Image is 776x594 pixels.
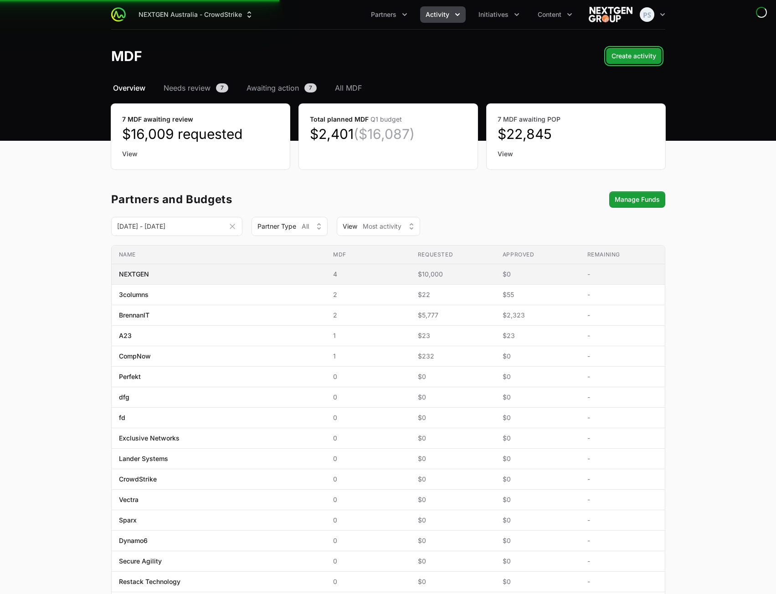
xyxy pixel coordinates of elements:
span: 3columns [119,290,149,299]
span: 2 [333,290,403,299]
span: Manage Funds [615,194,660,205]
span: Perfekt [119,372,141,381]
span: Most activity [363,222,401,231]
div: Supplier switch menu [133,6,259,23]
span: $0 [418,393,488,402]
span: $22 [418,290,488,299]
span: - [587,475,658,484]
div: Initiatives menu [473,6,525,23]
span: Create activity [612,51,656,61]
div: View Type filter [337,217,420,236]
th: Name [112,246,326,264]
button: Manage Funds [609,191,665,208]
span: $0 [418,454,488,463]
span: $0 [503,434,573,443]
span: $232 [418,352,488,361]
dt: Total planned MDF [310,115,467,124]
span: - [587,495,658,504]
div: Partner Type filter [252,217,328,236]
span: Vectra [119,495,139,504]
span: 0 [333,454,403,463]
span: Activity [426,10,449,19]
span: ($16,087) [354,126,415,142]
span: - [587,536,658,545]
span: $0 [503,372,573,381]
span: $0 [418,413,488,422]
span: CompNow [119,352,151,361]
span: $0 [418,495,488,504]
span: $0 [503,557,573,566]
span: $0 [418,434,488,443]
span: 7 [304,83,317,92]
a: All MDF [333,82,364,93]
span: Sparx [119,516,137,525]
span: - [587,352,658,361]
span: 0 [333,557,403,566]
span: Dynamo6 [119,536,148,545]
span: Needs review [164,82,211,93]
span: $23 [503,331,573,340]
span: $0 [418,557,488,566]
th: Approved [495,246,580,264]
h1: MDF [111,48,142,64]
span: Partner Type [257,222,296,231]
span: Initiatives [478,10,509,19]
section: MDF overview filters [111,217,665,236]
span: Exclusive Networks [119,434,180,443]
div: Content menu [532,6,578,23]
span: 0 [333,577,403,586]
span: $0 [503,495,573,504]
img: ActivitySource [111,7,126,22]
span: $0 [418,372,488,381]
span: 0 [333,372,403,381]
button: NEXTGEN Australia - CrowdStrike [133,6,259,23]
span: $0 [503,475,573,484]
span: $0 [503,516,573,525]
span: $55 [503,290,573,299]
span: $0 [503,393,573,402]
span: $0 [503,352,573,361]
span: $0 [418,577,488,586]
a: Awaiting action7 [245,82,319,93]
span: - [587,270,658,279]
span: Content [538,10,561,19]
span: $10,000 [418,270,488,279]
div: Primary actions [606,48,662,64]
span: $0 [418,536,488,545]
span: Partners [371,10,396,19]
span: 0 [333,475,403,484]
div: Date range picker [111,220,242,232]
span: Overview [113,82,145,93]
button: Partner TypeAll [252,217,328,236]
span: 1 [333,331,403,340]
span: $0 [503,413,573,422]
span: Secure Agility [119,557,162,566]
span: 2 [333,311,403,320]
span: $0 [503,536,573,545]
span: dfg [119,393,129,402]
th: MDF [326,246,411,264]
a: View [498,149,654,159]
input: DD MMM YYYY - DD MMM YYYY [111,217,242,236]
span: 0 [333,393,403,402]
div: Main navigation [126,6,578,23]
div: Activity menu [420,6,466,23]
button: Content [532,6,578,23]
img: Peter Spillane [640,7,654,22]
span: $0 [418,475,488,484]
span: - [587,331,658,340]
dd: $2,401 [310,126,467,142]
span: - [587,557,658,566]
span: - [587,413,658,422]
nav: MDF navigation [111,82,665,93]
a: Needs review7 [162,82,230,93]
span: All [302,222,309,231]
dd: $16,009 requested [122,126,279,142]
span: fd [119,413,125,422]
span: 4 [333,270,403,279]
span: 0 [333,495,403,504]
span: $0 [503,270,573,279]
span: $2,323 [503,311,573,320]
span: - [587,393,658,402]
dt: 7 MDF awaiting POP [498,115,654,124]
